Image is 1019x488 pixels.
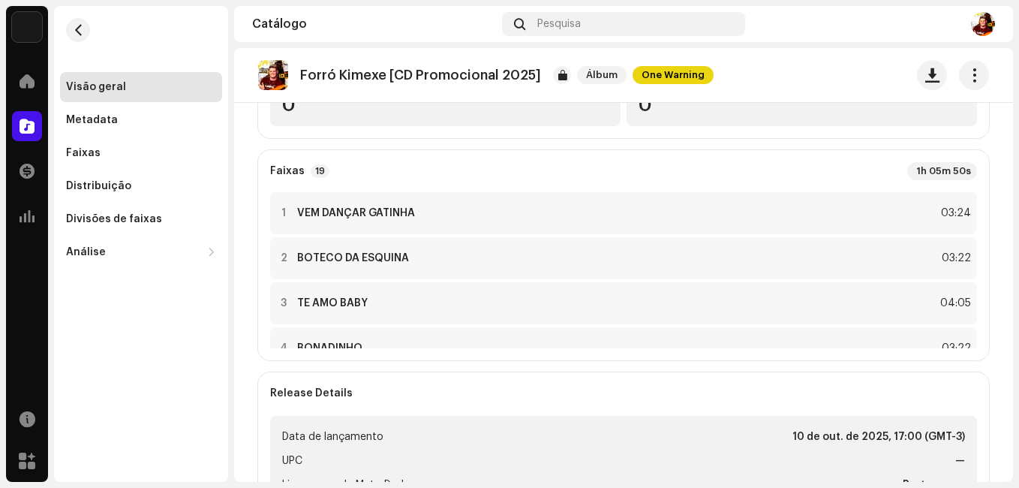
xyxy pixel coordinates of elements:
[252,18,496,30] div: Catálogo
[633,66,714,84] span: One Warning
[537,18,581,30] span: Pesquisa
[66,114,118,126] div: Metadata
[60,237,222,267] re-m-nav-dropdown: Análise
[297,207,415,219] strong: VEM DANÇAR GATINHA
[792,428,965,446] strong: 10 de out. de 2025, 17:00 (GMT-3)
[60,138,222,168] re-m-nav-item: Faixas
[297,342,362,354] strong: BONADINHO
[66,246,106,258] div: Análise
[270,165,305,177] strong: Faixas
[12,12,42,42] img: 1cf725b2-75a2-44e7-8fdf-5f1256b3d403
[66,147,101,159] div: Faixas
[938,339,971,357] div: 03:22
[907,162,977,180] div: 1h 05m 50s
[66,213,162,225] div: Divisões de faixas
[60,204,222,234] re-m-nav-item: Divisões de faixas
[282,452,302,470] span: UPC
[311,164,329,178] p-badge: 19
[938,249,971,267] div: 03:22
[270,387,353,399] strong: Release Details
[66,81,126,93] div: Visão geral
[297,252,409,264] strong: BOTECO DA ESQUINA
[258,60,288,90] img: cefffec0-0556-4ab0-9a9e-6f95e809df24
[60,72,222,102] re-m-nav-item: Visão geral
[300,68,541,83] p: Forró Kimexe [CD Promocional 2025]
[577,66,627,84] span: Álbum
[66,180,131,192] div: Distribuição
[282,428,383,446] span: Data de lançamento
[60,105,222,135] re-m-nav-item: Metadata
[971,12,995,36] img: 92319b1a-f8bd-427d-965a-69defdc58ce8
[60,171,222,201] re-m-nav-item: Distribuição
[938,204,971,222] div: 03:24
[938,294,971,312] div: 04:05
[955,452,965,470] strong: —
[297,297,368,309] strong: TE AMO BABY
